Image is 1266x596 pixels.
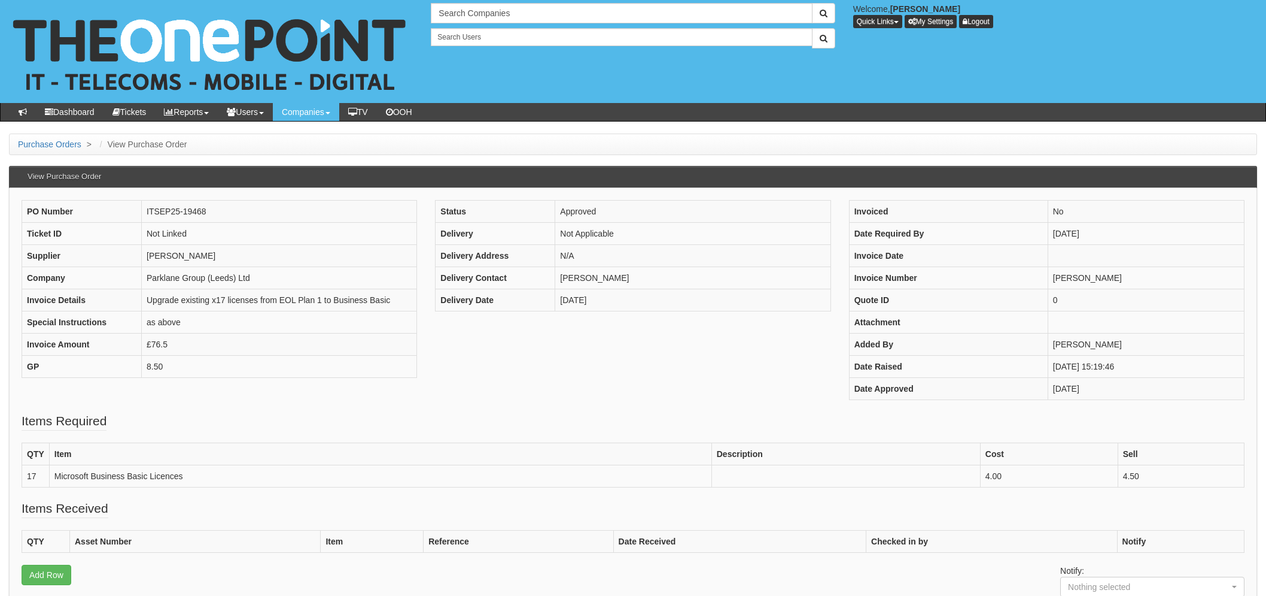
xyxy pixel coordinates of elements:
b: [PERSON_NAME] [890,4,960,14]
th: Ticket ID [22,222,142,244]
li: View Purchase Order [97,138,187,150]
input: Search Companies [431,3,812,23]
th: Date Approved [849,377,1048,400]
td: 0 [1048,289,1244,311]
a: Users [218,103,273,121]
td: Not Applicable [555,222,830,244]
input: Search Users [431,28,812,46]
th: Invoiced [849,200,1048,222]
th: Asset Number [70,530,321,552]
th: Sell [1118,443,1244,465]
th: Supplier [22,244,142,267]
th: Description [711,443,980,465]
legend: Items Required [22,412,106,431]
th: Reference [424,530,613,552]
td: [DATE] [555,289,830,311]
th: Added By [849,333,1048,355]
td: Not Linked [142,222,417,244]
td: 8.50 [142,355,417,377]
td: [DATE] [1048,222,1244,244]
td: [PERSON_NAME] [1048,333,1244,355]
td: N/A [555,244,830,267]
a: Companies [273,103,339,121]
a: Dashboard [36,103,104,121]
th: Delivery Address [436,244,555,267]
th: QTY [22,530,70,552]
td: as above [142,311,417,333]
a: TV [339,103,377,121]
a: Purchase Orders [18,140,81,149]
th: Invoice Date [849,244,1048,267]
th: Invoice Details [22,289,142,311]
td: [DATE] 15:19:46 [1048,355,1244,377]
td: Parklane Group (Leeds) Ltd [142,267,417,289]
td: 4.00 [980,465,1118,487]
th: Item [49,443,711,465]
a: My Settings [905,15,957,28]
td: £76.5 [142,333,417,355]
th: Delivery [436,222,555,244]
td: Approved [555,200,830,222]
td: ITSEP25-19468 [142,200,417,222]
td: [PERSON_NAME] [555,267,830,289]
th: Cost [980,443,1118,465]
td: [PERSON_NAME] [142,244,417,267]
td: 17 [22,465,50,487]
button: Quick Links [853,15,902,28]
td: Microsoft Business Basic Licences [49,465,711,487]
th: Checked in by [866,530,1117,552]
td: Upgrade existing x17 licenses from EOL Plan 1 to Business Basic [142,289,417,311]
div: Welcome, [844,3,1266,28]
th: PO Number [22,200,142,222]
a: OOH [377,103,421,121]
th: Status [436,200,555,222]
td: [PERSON_NAME] [1048,267,1244,289]
td: 4.50 [1118,465,1244,487]
td: [DATE] [1048,377,1244,400]
th: Quote ID [849,289,1048,311]
a: Logout [959,15,993,28]
th: Invoice Amount [22,333,142,355]
th: Special Instructions [22,311,142,333]
a: Tickets [104,103,156,121]
td: No [1048,200,1244,222]
th: Item [321,530,424,552]
th: Date Raised [849,355,1048,377]
th: QTY [22,443,50,465]
span: > [84,140,95,149]
th: Delivery Contact [436,267,555,289]
a: Reports [155,103,218,121]
th: GP [22,355,142,377]
th: Notify [1117,530,1244,552]
th: Delivery Date [436,289,555,311]
th: Company [22,267,142,289]
a: Add Row [22,565,71,585]
th: Date Received [613,530,866,552]
h3: View Purchase Order [22,167,107,187]
th: Attachment [849,311,1048,333]
th: Date Required By [849,222,1048,244]
legend: Items Received [22,500,108,518]
th: Invoice Number [849,267,1048,289]
div: Nothing selected [1068,581,1214,593]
